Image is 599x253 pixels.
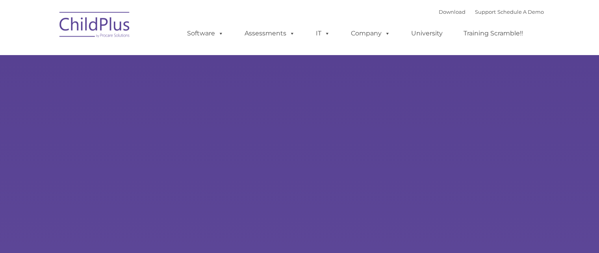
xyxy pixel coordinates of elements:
[439,9,465,15] a: Download
[475,9,496,15] a: Support
[308,26,338,41] a: IT
[343,26,398,41] a: Company
[403,26,451,41] a: University
[439,9,544,15] font: |
[456,26,531,41] a: Training Scramble!!
[497,9,544,15] a: Schedule A Demo
[237,26,303,41] a: Assessments
[179,26,232,41] a: Software
[56,6,134,46] img: ChildPlus by Procare Solutions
